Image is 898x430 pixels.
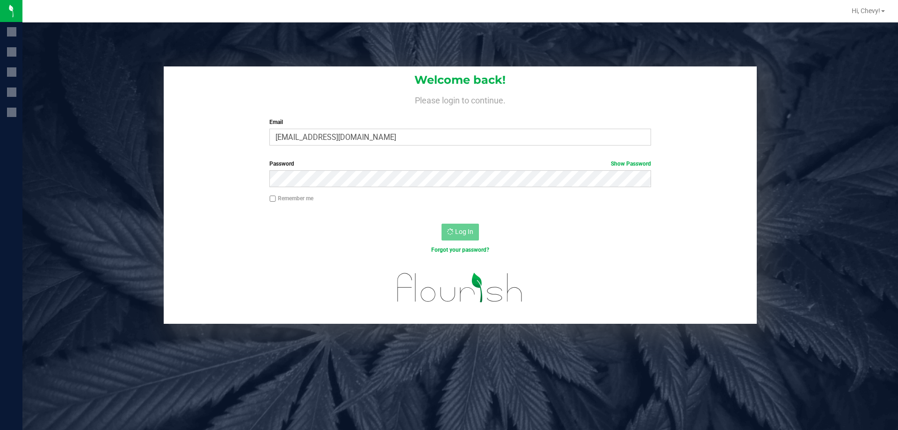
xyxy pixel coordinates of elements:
[269,194,313,203] label: Remember me
[431,247,489,253] a: Forgot your password?
[164,74,757,86] h1: Welcome back!
[164,94,757,105] h4: Please login to continue.
[852,7,880,15] span: Hi, Chevy!
[455,228,473,235] span: Log In
[442,224,479,241] button: Log In
[386,264,534,312] img: flourish_logo.svg
[269,160,294,167] span: Password
[611,160,651,167] a: Show Password
[269,118,651,126] label: Email
[269,196,276,202] input: Remember me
